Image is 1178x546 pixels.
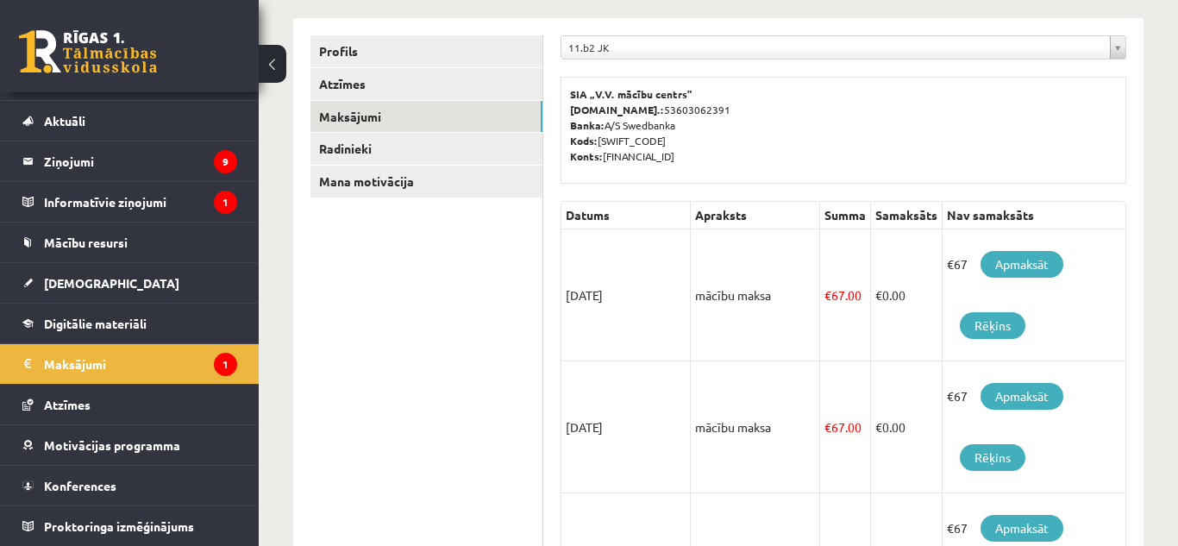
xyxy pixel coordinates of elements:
[44,141,237,181] legend: Ziņojumi
[44,478,116,493] span: Konferences
[22,385,237,424] a: Atzīmes
[875,287,882,303] span: €
[22,263,237,303] a: [DEMOGRAPHIC_DATA]
[310,35,542,67] a: Profils
[943,361,1126,493] td: €67
[820,229,871,361] td: 67.00
[820,202,871,229] th: Summa
[981,383,1063,410] a: Apmaksāt
[691,202,820,229] th: Apraksts
[19,30,157,73] a: Rīgas 1. Tālmācības vidusskola
[310,68,542,100] a: Atzīmes
[44,397,91,412] span: Atzīmes
[561,36,1125,59] a: 11.b2 JK
[570,86,1117,164] p: 53603062391 A/S Swedbanka [SWIFT_CODE] [FINANCIAL_ID]
[22,182,237,222] a: Informatīvie ziņojumi1
[871,361,943,493] td: 0.00
[691,361,820,493] td: mācību maksa
[691,229,820,361] td: mācību maksa
[568,36,1103,59] span: 11.b2 JK
[570,118,605,132] b: Banka:
[22,344,237,384] a: Maksājumi1
[44,518,194,534] span: Proktoringa izmēģinājums
[960,444,1025,471] a: Rēķins
[22,101,237,141] a: Aktuāli
[570,149,603,163] b: Konts:
[214,353,237,376] i: 1
[960,312,1025,339] a: Rēķins
[44,275,179,291] span: [DEMOGRAPHIC_DATA]
[561,202,691,229] th: Datums
[22,141,237,181] a: Ziņojumi9
[310,101,542,133] a: Maksājumi
[943,229,1126,361] td: €67
[44,344,237,384] legend: Maksājumi
[44,182,237,222] legend: Informatīvie ziņojumi
[570,87,693,101] b: SIA „V.V. mācību centrs”
[871,229,943,361] td: 0.00
[22,466,237,505] a: Konferences
[310,166,542,198] a: Mana motivācija
[22,425,237,465] a: Motivācijas programma
[824,419,831,435] span: €
[44,235,128,250] span: Mācību resursi
[44,113,85,129] span: Aktuāli
[981,251,1063,278] a: Apmaksāt
[871,202,943,229] th: Samaksāts
[570,134,598,147] b: Kods:
[44,437,180,453] span: Motivācijas programma
[214,150,237,173] i: 9
[824,287,831,303] span: €
[820,361,871,493] td: 67.00
[875,419,882,435] span: €
[943,202,1126,229] th: Nav samaksāts
[44,316,147,331] span: Digitālie materiāli
[214,191,237,214] i: 1
[570,103,664,116] b: [DOMAIN_NAME].:
[981,515,1063,542] a: Apmaksāt
[22,304,237,343] a: Digitālie materiāli
[310,133,542,165] a: Radinieki
[561,229,691,361] td: [DATE]
[22,506,237,546] a: Proktoringa izmēģinājums
[561,361,691,493] td: [DATE]
[22,223,237,262] a: Mācību resursi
